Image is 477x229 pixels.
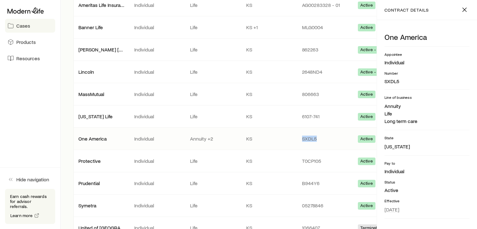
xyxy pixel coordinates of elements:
[10,213,33,218] span: Learn more
[384,179,469,184] p: Status
[134,180,180,186] p: Individual
[384,59,469,66] p: Individual
[246,136,292,142] p: KS
[246,158,292,164] p: KS
[16,55,40,61] span: Resources
[302,69,348,75] p: 2648ND4
[134,91,180,97] p: Individual
[360,181,373,187] span: Active
[5,173,55,186] button: Hide navigation
[246,24,292,30] p: KS +1
[78,24,124,30] p: Banner Life
[190,113,236,120] p: Life
[78,136,124,142] p: One America
[384,110,469,117] li: Life
[5,35,55,49] a: Products
[384,187,469,193] p: Active
[384,135,469,140] p: State
[384,78,469,84] p: SXDL5
[134,136,180,142] p: Individual
[384,52,469,57] p: Appointee
[134,113,180,120] p: Individual
[302,158,348,164] p: T0CP105
[190,24,236,30] p: Life
[302,91,348,97] p: 806663
[360,25,373,31] span: Active
[360,136,373,143] span: Active
[16,39,36,45] span: Products
[246,180,292,186] p: KS
[78,180,124,186] p: Prudential
[302,180,348,186] p: B944Y6
[302,24,348,30] p: MLG0004
[246,91,292,97] p: KS
[384,33,469,41] p: One America
[360,158,373,165] span: Active
[246,113,292,120] p: KS
[190,69,236,75] p: Life
[78,91,124,97] p: MassMutual
[134,24,180,30] p: Individual
[384,117,469,125] li: Long term care
[302,46,348,53] p: 862263
[384,198,469,203] p: Effective
[384,8,428,13] p: contract details
[134,158,180,164] p: Individual
[384,206,399,213] span: [DATE]
[360,69,401,76] span: Active - Adjustment needed
[78,2,124,8] p: Ameritas Life Insurance Corp. (Ameritas)
[78,46,124,53] p: [PERSON_NAME] [PERSON_NAME]
[384,71,469,76] p: Number
[246,69,292,75] p: KS
[190,2,236,8] p: Life
[78,69,124,75] p: Lincoln
[302,136,348,142] p: SXDL5
[360,114,373,120] span: Active
[190,136,236,142] p: Annuity +2
[360,47,401,54] span: Active - Adjustment needed
[384,143,469,150] li: [US_STATE]
[302,2,348,8] p: AG00283328 - 01
[134,202,180,209] p: Individual
[16,23,30,29] span: Cases
[384,168,469,174] p: Individual
[190,91,236,97] p: Life
[5,189,55,224] div: Earn cash rewards for advisor referrals.Learn more
[360,92,373,98] span: Active
[246,46,292,53] p: KS
[302,113,348,120] p: 6107-741
[302,202,348,209] p: 05278846
[384,161,469,166] p: Pay to
[246,2,292,8] p: KS
[190,202,236,209] p: Life
[78,158,124,164] p: Protective
[134,2,180,8] p: Individual
[246,202,292,209] p: KS
[360,203,373,210] span: Active
[5,19,55,33] a: Cases
[384,102,469,110] li: Annuity
[134,69,180,75] p: Individual
[190,158,236,164] p: Life
[134,46,180,53] p: Individual
[384,95,469,100] p: Line of business
[190,180,236,186] p: Life
[78,113,124,120] p: [US_STATE] Life
[190,46,236,53] p: Life
[16,176,49,183] span: Hide navigation
[78,202,124,209] p: Symetra
[5,51,55,65] a: Resources
[360,3,373,9] span: Active
[10,194,50,209] p: Earn cash rewards for advisor referrals.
